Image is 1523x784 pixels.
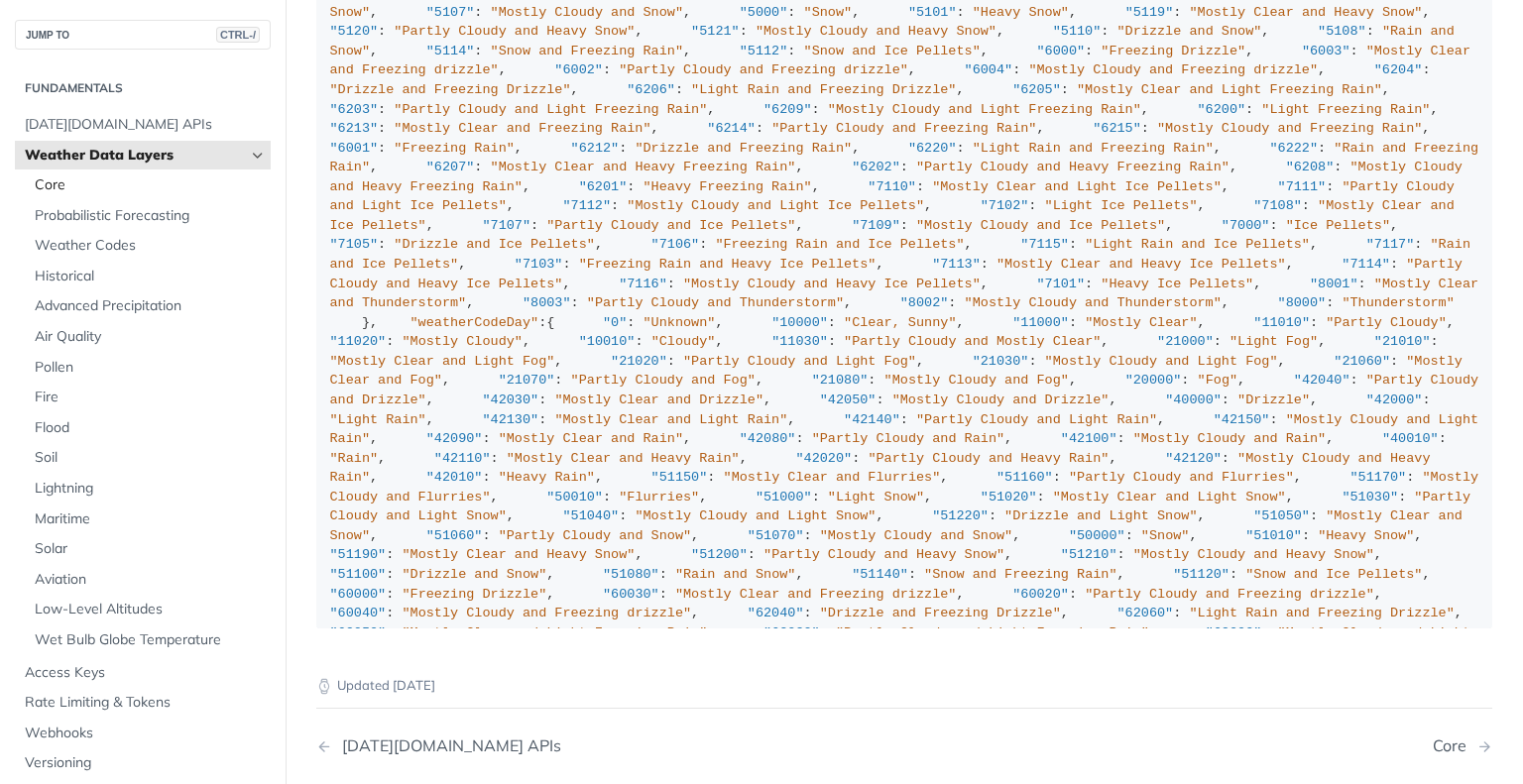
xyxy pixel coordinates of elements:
span: Low-Level Altitudes [35,600,266,619]
span: "Mostly Cloudy and Freezing drizzle" [402,606,691,620]
span: "Partly Cloudy and Heavy Snow" [394,24,635,39]
a: Weather Codes [25,231,271,261]
span: "Heavy Rain" [499,470,595,485]
span: Solar [35,539,266,559]
span: "Partly Cloudy and Freezing Rain" [771,121,1036,136]
span: Pollen [35,358,266,378]
span: "Mostly Clear and Freezing drizzle" [675,587,957,602]
span: "Mostly Cloudy and Drizzle" [892,392,1110,407]
span: "6214" [707,121,756,136]
span: "51070" [748,528,804,543]
span: "51010" [1245,528,1302,543]
span: "60000" [330,587,387,602]
span: "6002" [554,62,603,77]
a: Next Page: Core [1433,736,1492,755]
span: "42130" [482,412,538,427]
span: "6206" [627,82,675,97]
span: "Drizzle and Light Snow" [1004,508,1197,523]
span: "Mostly Cloudy and Snow" [820,528,1012,543]
span: "Mostly Cloudy and Snow" [491,5,683,20]
span: "Rain" [330,451,379,466]
button: Hide subpages for Weather Data Layers [250,148,266,164]
span: "Freezing Drizzle" [402,587,546,602]
span: "51140" [852,567,908,582]
span: Historical [35,267,266,286]
span: "5120" [330,24,379,39]
span: "6000" [1037,44,1086,58]
span: Air Quality [35,327,266,347]
span: "7117" [1366,237,1415,252]
span: "5000" [740,5,788,20]
span: "62040" [748,606,804,620]
span: "6200" [1198,102,1246,117]
span: "Ice Pellets" [1286,218,1390,233]
span: "40000" [1165,392,1222,407]
span: "5110" [1053,24,1102,39]
span: "51220" [932,508,989,523]
span: "7114" [1342,257,1390,272]
span: "Partly Cloudy and Heavy Freezing Rain" [916,160,1230,174]
span: "10000" [771,315,828,330]
span: "Snow and Ice Pellets" [804,44,981,58]
span: "11000" [1012,315,1069,330]
span: "5112" [740,44,788,58]
span: "62030" [763,625,820,640]
a: Core [25,170,271,200]
span: "Clear, Sunny" [844,315,956,330]
span: "Mostly Clear and Light Ice Pellets" [932,179,1222,194]
span: "6001" [330,141,379,156]
span: "Drizzle and Snow" [402,567,546,582]
span: "Snow and Ice Pellets" [1245,567,1422,582]
a: [DATE][DOMAIN_NAME] APIs [15,110,271,140]
span: "Fog" [1198,373,1238,388]
span: "5114" [426,44,475,58]
span: "7107" [482,218,530,233]
span: "51200" [691,547,748,562]
span: "6215" [1093,121,1141,136]
span: Advanced Precipitation [35,296,266,316]
span: "Mostly Clear and Light Snow" [1053,490,1286,504]
span: "6209" [763,102,812,117]
span: "8002" [900,295,949,310]
span: "7116" [619,277,667,291]
span: Maritime [35,509,266,529]
span: "Mostly Clear and Flurries" [724,470,941,485]
a: Advanced Precipitation [25,291,271,321]
span: "Mostly Cloudy and Heavy Snow" [1133,547,1374,562]
span: "Partly Cloudy and Light Freezing Rain" [836,625,1149,640]
span: "Mostly Cloudy and Heavy Freezing Rain" [330,160,1471,194]
span: "42030" [482,392,538,407]
span: "Freezing Drizzle" [1101,44,1245,58]
span: "42140" [844,412,900,427]
span: "6201" [579,179,628,194]
span: Lightning [35,479,266,499]
span: "60030" [603,587,659,602]
span: CTRL-/ [216,27,260,43]
a: Low-Level Altitudes [25,595,271,624]
span: "Snow" [1141,528,1190,543]
span: "51080" [603,567,659,582]
span: "42010" [426,470,483,485]
span: "42150" [1214,412,1270,427]
span: "Rain and Snow" [675,567,796,582]
span: "11030" [771,334,828,349]
span: "Drizzle and Ice Pellets" [394,237,595,252]
span: "Mostly Clear and Heavy Snow" [1189,5,1422,20]
button: JUMP TOCTRL-/ [15,20,271,50]
span: "Partly Cloudy and Freezing drizzle" [1085,587,1374,602]
span: "Mostly Clear and Rain" [499,431,683,446]
span: "Partly Cloudy and Ice Pellets" [546,218,795,233]
span: "Mostly Cloudy and Freezing drizzle" [1028,62,1318,77]
span: "Mostly Clear and Ice Pellets" [330,198,1463,233]
a: Soil [25,443,271,473]
a: Wet Bulb Globe Temperature [25,625,271,655]
span: "51050" [1253,508,1310,523]
span: "7108" [1253,198,1302,213]
span: "Heavy Ice Pellets" [1101,277,1253,291]
span: "51030" [1342,490,1398,504]
a: Maritime [25,504,271,534]
a: Rate Limiting & Tokens [15,688,271,718]
span: "Mostly Clear and Snow" [330,508,1471,543]
span: "Light Rain and Ice Pellets" [1085,237,1310,252]
a: Access Keys [15,658,271,688]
